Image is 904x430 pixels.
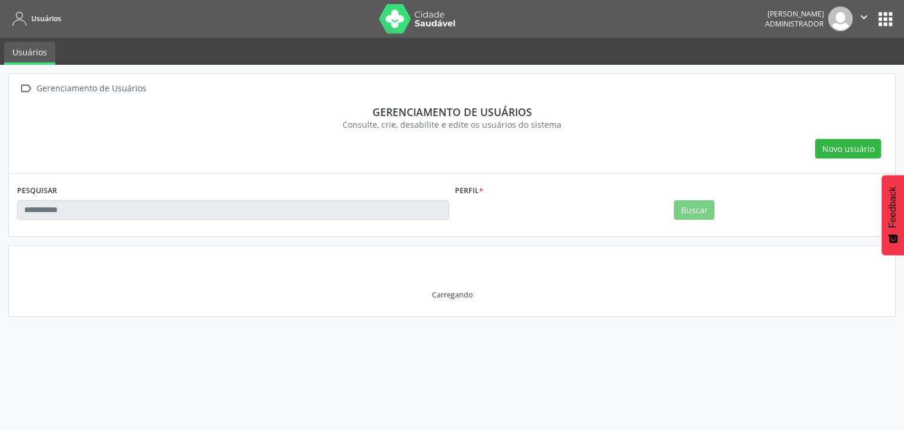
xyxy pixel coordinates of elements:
[815,139,881,159] button: Novo usuário
[765,9,824,19] div: [PERSON_NAME]
[432,290,473,300] div: Carregando
[858,11,870,24] i: 
[822,143,875,155] span: Novo usuário
[31,14,61,24] span: Usuários
[882,175,904,255] button: Feedback - Mostrar pesquisa
[17,182,57,200] label: PESQUISAR
[674,200,714,220] button: Buscar
[765,19,824,29] span: Administrador
[455,182,483,200] label: Perfil
[828,6,853,31] img: img
[17,80,148,97] a:  Gerenciamento de Usuários
[853,6,875,31] button: 
[888,187,898,228] span: Feedback
[8,9,61,28] a: Usuários
[25,118,879,131] div: Consulte, crie, desabilite e edite os usuários do sistema
[875,9,896,29] button: apps
[34,80,148,97] div: Gerenciamento de Usuários
[4,42,55,65] a: Usuários
[25,105,879,118] div: Gerenciamento de usuários
[17,80,34,97] i: 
